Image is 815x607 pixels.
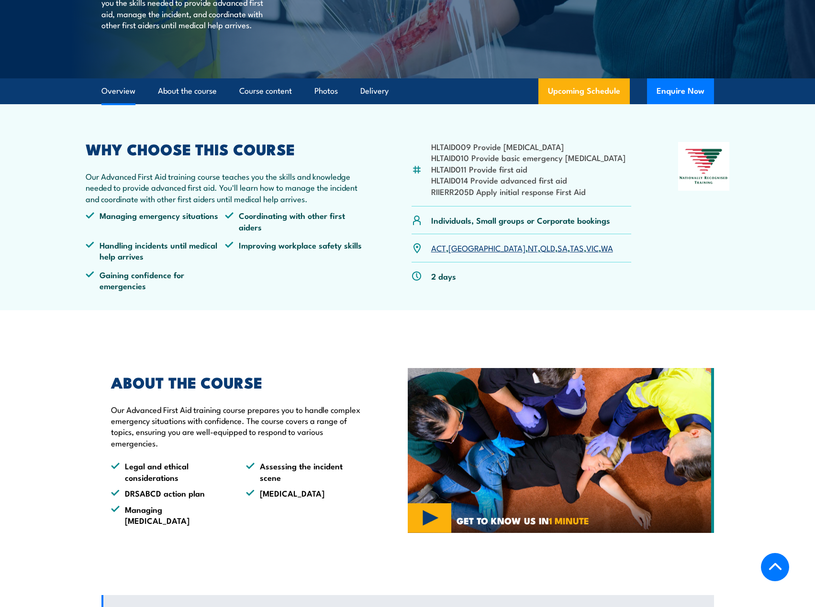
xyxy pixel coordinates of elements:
[586,242,599,253] a: VIC
[111,488,229,499] li: DRSABCD action plan
[360,78,389,104] a: Delivery
[111,404,364,449] p: Our Advanced First Aid training course prepares you to handle complex emergency situations with c...
[528,242,538,253] a: NT
[678,142,730,191] img: Nationally Recognised Training logo.
[431,174,625,185] li: HLTAID014 Provide advanced first aid
[457,516,589,525] span: GET TO KNOW US IN
[431,215,610,226] p: Individuals, Small groups or Corporate bookings
[647,78,714,104] button: Enquire Now
[431,152,625,163] li: HLTAID010 Provide basic emergency [MEDICAL_DATA]
[431,163,625,174] li: HLTAID011 Provide first aid
[431,242,613,253] p: , , , , , , ,
[86,210,225,232] li: Managing emergency situations
[225,210,365,232] li: Coordinating with other first aiders
[111,460,229,483] li: Legal and ethical considerations
[86,269,225,292] li: Gaining confidence for emergencies
[431,271,456,282] p: 2 days
[448,242,525,253] a: [GEOGRAPHIC_DATA]
[158,78,217,104] a: About the course
[239,78,292,104] a: Course content
[314,78,338,104] a: Photos
[86,142,365,155] h2: WHY CHOOSE THIS COURSE
[111,504,229,526] li: Managing [MEDICAL_DATA]
[111,375,364,389] h2: ABOUT THE COURSE
[431,242,446,253] a: ACT
[540,242,555,253] a: QLD
[246,460,364,483] li: Assessing the incident scene
[558,242,568,253] a: SA
[246,488,364,499] li: [MEDICAL_DATA]
[225,239,365,262] li: Improving workplace safety skills
[101,78,135,104] a: Overview
[549,513,589,527] strong: 1 MINUTE
[570,242,584,253] a: TAS
[601,242,613,253] a: WA
[431,186,625,197] li: RIIERR205D Apply initial response First Aid
[86,171,365,204] p: Our Advanced First Aid training course teaches you the skills and knowledge needed to provide adv...
[431,141,625,152] li: HLTAID009 Provide [MEDICAL_DATA]
[408,368,714,533] img: Website Video Tile (1)
[538,78,630,104] a: Upcoming Schedule
[86,239,225,262] li: Handling incidents until medical help arrives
